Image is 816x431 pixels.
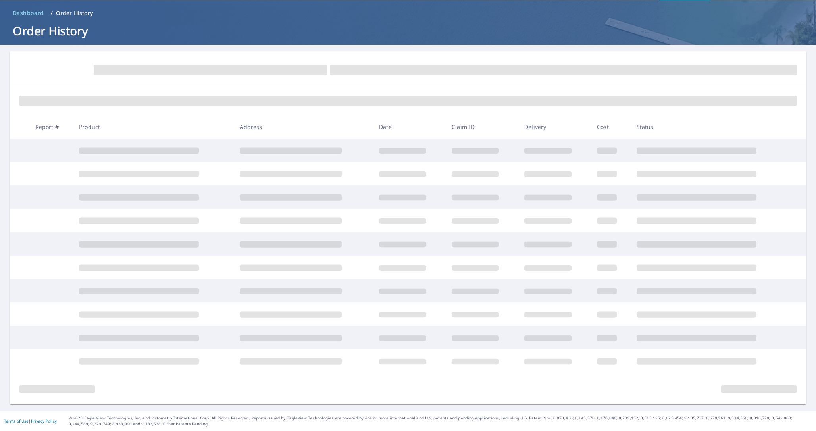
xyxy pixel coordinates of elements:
[10,23,806,39] h1: Order History
[10,7,47,19] a: Dashboard
[630,115,791,139] th: Status
[29,115,73,139] th: Report #
[73,115,233,139] th: Product
[445,115,518,139] th: Claim ID
[518,115,591,139] th: Delivery
[591,115,630,139] th: Cost
[4,419,57,423] p: |
[4,418,29,424] a: Terms of Use
[31,418,57,424] a: Privacy Policy
[373,115,445,139] th: Date
[69,415,812,427] p: © 2025 Eagle View Technologies, Inc. and Pictometry International Corp. All Rights Reserved. Repo...
[10,7,806,19] nav: breadcrumb
[50,8,53,18] li: /
[233,115,373,139] th: Address
[13,9,44,17] span: Dashboard
[56,9,93,17] p: Order History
